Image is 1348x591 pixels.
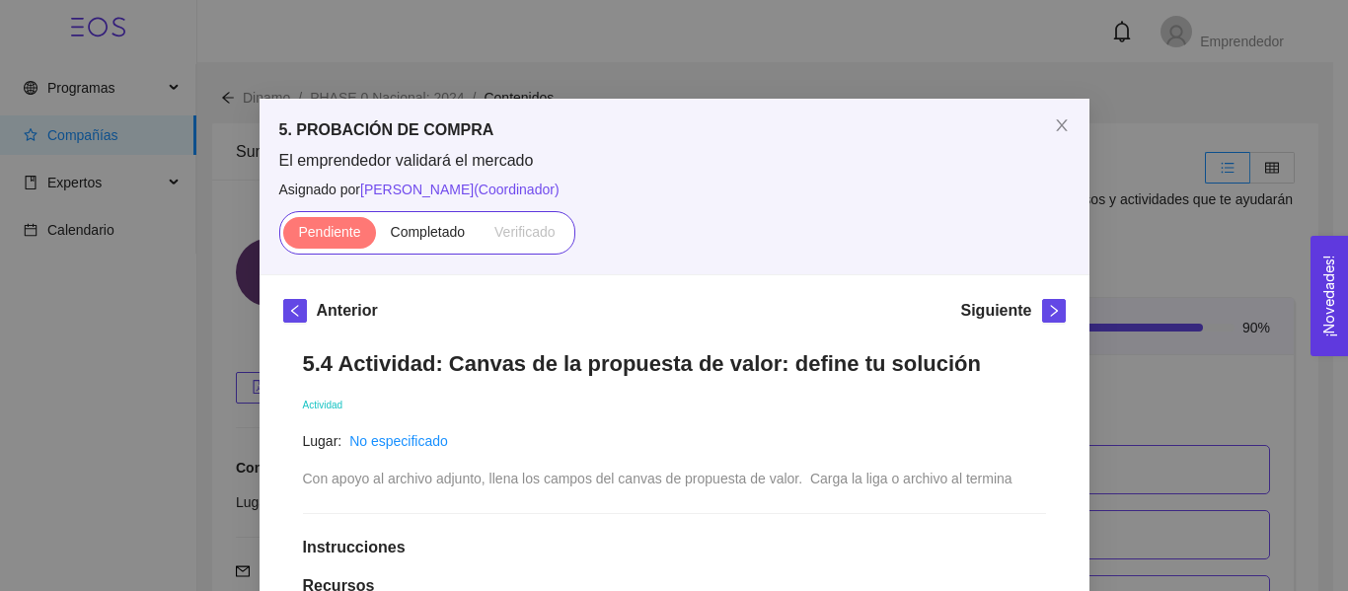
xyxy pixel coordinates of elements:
span: Pendiente [298,224,360,240]
span: El emprendedor validará el mercado [279,150,1070,172]
span: Actividad [303,400,343,410]
span: right [1043,304,1065,318]
span: Con apoyo al archivo adjunto, llena los campos del canvas de propuesta de valor. Carga la liga o ... [303,471,1012,486]
h5: Anterior [317,299,378,323]
button: left [283,299,307,323]
h5: 5. PROBACIÓN DE COMPRA [279,118,1070,142]
span: left [284,304,306,318]
button: Close [1034,99,1089,154]
span: close [1054,117,1070,133]
button: right [1042,299,1066,323]
article: Lugar: [303,430,342,452]
h1: Instrucciones [303,538,1046,557]
span: Asignado por [279,179,1070,200]
span: Verificado [494,224,555,240]
span: Completado [391,224,466,240]
a: No especificado [349,433,448,449]
h5: Siguiente [960,299,1031,323]
button: Open Feedback Widget [1311,236,1348,356]
span: [PERSON_NAME] ( Coordinador ) [360,182,560,197]
h1: 5.4 Actividad: Canvas de la propuesta de valor: define tu solución [303,350,1046,377]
